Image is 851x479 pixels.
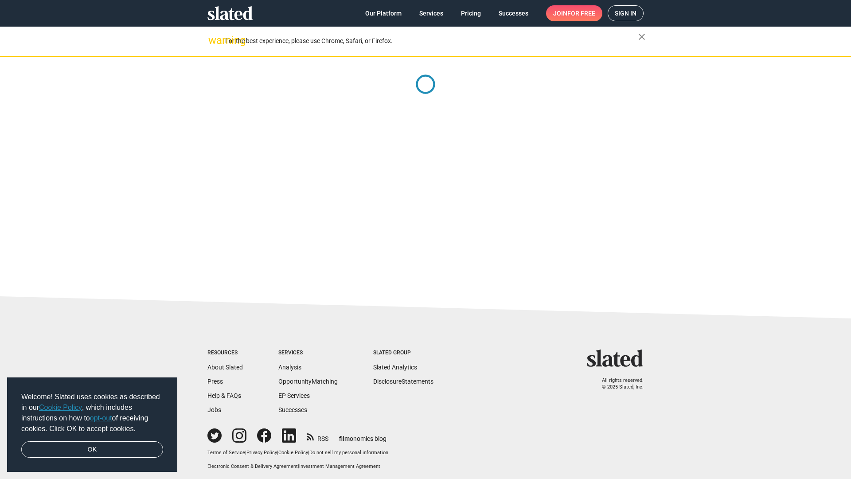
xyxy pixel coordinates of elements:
[492,5,535,21] a: Successes
[412,5,450,21] a: Services
[308,450,309,455] span: |
[499,5,528,21] span: Successes
[615,6,636,21] span: Sign in
[207,378,223,385] a: Press
[339,435,350,442] span: film
[546,5,602,21] a: Joinfor free
[207,463,298,469] a: Electronic Consent & Delivery Agreement
[278,406,307,413] a: Successes
[245,450,246,455] span: |
[246,450,277,455] a: Privacy Policy
[207,364,243,371] a: About Slated
[299,463,380,469] a: Investment Management Agreement
[278,392,310,399] a: EP Services
[593,377,644,390] p: All rights reserved. © 2025 Slated, Inc.
[373,378,433,385] a: DisclosureStatements
[419,5,443,21] span: Services
[278,378,338,385] a: OpportunityMatching
[21,441,163,458] a: dismiss cookie message
[454,5,488,21] a: Pricing
[298,463,299,469] span: |
[461,5,481,21] span: Pricing
[373,349,433,357] div: Slated Group
[278,364,301,371] a: Analysis
[358,5,409,21] a: Our Platform
[207,392,241,399] a: Help & FAQs
[339,428,386,443] a: filmonomics blog
[567,5,595,21] span: for free
[278,450,308,455] a: Cookie Policy
[636,31,647,42] mat-icon: close
[208,35,219,46] mat-icon: warning
[39,404,82,411] a: Cookie Policy
[207,450,245,455] a: Terms of Service
[309,450,388,456] button: Do not sell my personal information
[277,450,278,455] span: |
[7,377,177,472] div: cookieconsent
[365,5,402,21] span: Our Platform
[21,392,163,434] span: Welcome! Slated uses cookies as described in our , which includes instructions on how to of recei...
[553,5,595,21] span: Join
[207,406,221,413] a: Jobs
[307,429,328,443] a: RSS
[225,35,638,47] div: For the best experience, please use Chrome, Safari, or Firefox.
[207,349,243,357] div: Resources
[278,349,338,357] div: Services
[90,414,112,422] a: opt-out
[373,364,417,371] a: Slated Analytics
[608,5,644,21] a: Sign in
